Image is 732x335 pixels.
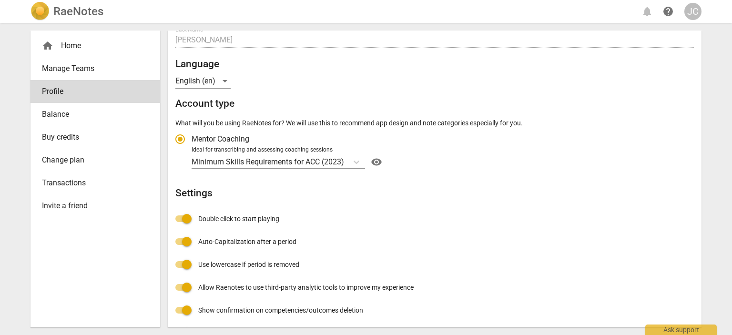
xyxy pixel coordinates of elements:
[30,126,160,149] a: Buy credits
[42,132,141,143] span: Buy credits
[30,2,50,21] img: Logo
[42,40,141,51] div: Home
[365,154,384,170] a: Help
[30,34,160,57] div: Home
[42,63,141,74] span: Manage Teams
[42,200,141,212] span: Invite a friend
[42,154,141,166] span: Change plan
[53,5,103,18] h2: RaeNotes
[684,3,701,20] button: JC
[30,172,160,194] a: Transactions
[369,154,384,170] button: Help
[42,177,141,189] span: Transactions
[198,237,296,247] span: Auto-Capitalization after a period
[175,187,694,199] h2: Settings
[660,3,677,20] a: Help
[30,194,160,217] a: Invite a friend
[369,156,384,168] span: visibility
[192,146,691,154] div: Ideal for transcribing and assessing coaching sessions
[198,260,299,270] span: Use lowercase if period is removed
[30,103,160,126] a: Balance
[30,57,160,80] a: Manage Teams
[175,58,694,70] h2: Language
[30,2,103,21] a: LogoRaeNotes
[175,27,203,32] label: Last Name
[198,283,414,293] span: Allow Raenotes to use third-party analytic tools to improve my experience
[662,6,674,17] span: help
[30,80,160,103] a: Profile
[198,305,363,315] span: Show confirmation on competencies/outcomes deletion
[175,118,694,128] p: What will you be using RaeNotes for? We will use this to recommend app design and note categories...
[645,325,717,335] div: Ask support
[42,109,141,120] span: Balance
[30,149,160,172] a: Change plan
[42,86,141,97] span: Profile
[175,128,694,170] div: Account type
[198,214,279,224] span: Double click to start playing
[175,73,231,89] div: English (en)
[345,157,347,166] input: Ideal for transcribing and assessing coaching sessionsMinimum Skills Requirements for ACC (2023)Help
[42,40,53,51] span: home
[192,156,344,167] p: Minimum Skills Requirements for ACC (2023)
[175,98,694,110] h2: Account type
[192,133,249,144] span: Mentor Coaching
